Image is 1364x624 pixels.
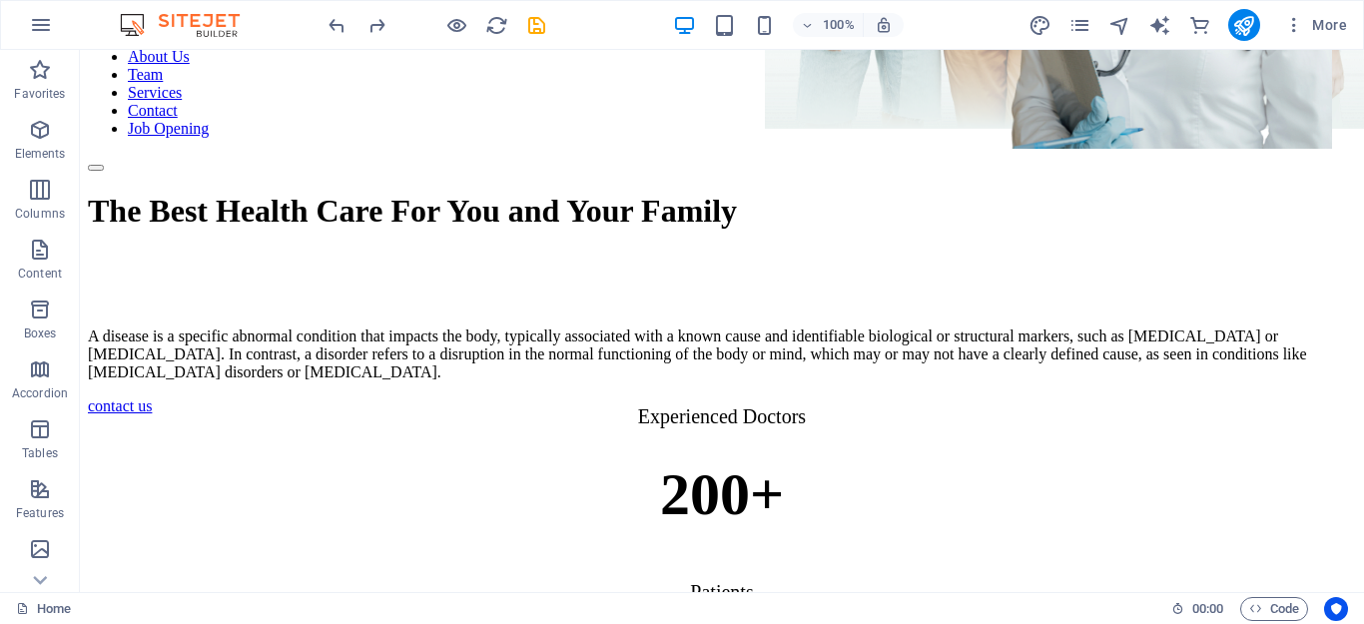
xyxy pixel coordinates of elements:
[1148,14,1171,37] i: AI Writer
[1108,14,1131,37] i: Navigator
[22,445,58,461] p: Tables
[1068,14,1091,37] i: Pages (Ctrl+Alt+S)
[1276,9,1355,41] button: More
[12,385,68,401] p: Accordion
[485,14,508,37] i: Reload page
[1232,14,1255,37] i: Publish
[524,13,548,37] button: save
[364,13,388,37] button: redo
[24,325,57,341] p: Boxes
[1171,597,1224,621] h6: Session time
[1206,601,1209,616] span: :
[20,565,61,581] p: Images
[1068,13,1092,37] button: pages
[1192,597,1223,621] span: 00 00
[325,13,348,37] button: undo
[1249,597,1299,621] span: Code
[16,597,71,621] a: Click to cancel selection. Double-click to open Pages
[1324,597,1348,621] button: Usercentrics
[365,14,388,37] i: Redo: Add element (Ctrl+Y, ⌘+Y)
[875,16,893,34] i: On resize automatically adjust zoom level to fit chosen device.
[18,266,62,282] p: Content
[115,13,265,37] img: Editor Logo
[14,86,65,102] p: Favorites
[484,13,508,37] button: reload
[1228,9,1260,41] button: publish
[1028,13,1052,37] button: design
[823,13,855,37] h6: 100%
[15,146,66,162] p: Elements
[16,505,64,521] p: Features
[326,14,348,37] i: Undo: Add element (Ctrl+Z)
[1148,13,1172,37] button: text_generator
[1188,13,1212,37] button: commerce
[793,13,864,37] button: 100%
[1240,597,1308,621] button: Code
[1284,15,1347,35] span: More
[1108,13,1132,37] button: navigator
[15,206,65,222] p: Columns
